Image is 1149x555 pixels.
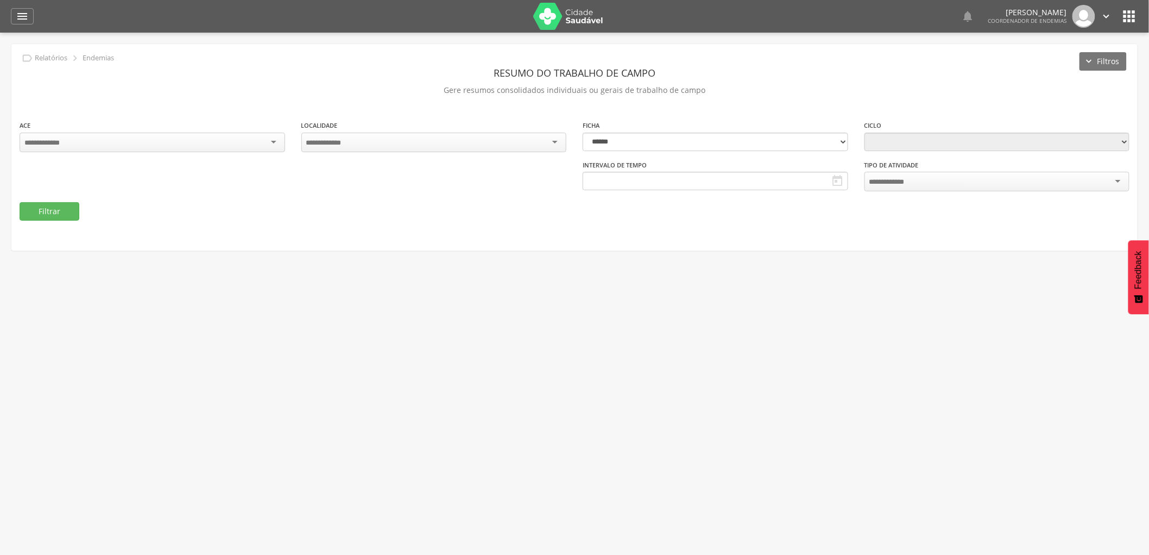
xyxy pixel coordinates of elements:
button: Feedback - Mostrar pesquisa [1128,240,1149,314]
p: Gere resumos consolidados individuais ou gerais de trabalho de campo [20,83,1129,98]
i:  [21,52,33,64]
i:  [831,174,844,188]
span: Feedback [1134,251,1144,289]
button: Filtrar [20,202,79,221]
span: Coordenador de Endemias [988,17,1067,24]
i:  [1101,10,1113,22]
header: Resumo do Trabalho de Campo [20,63,1129,83]
a:  [962,5,975,28]
label: Ficha [583,121,599,130]
p: [PERSON_NAME] [988,9,1067,16]
label: Localidade [301,121,338,130]
button: Filtros [1079,52,1127,71]
i:  [69,52,81,64]
a:  [11,8,34,24]
i:  [962,10,975,23]
p: Endemias [83,54,114,63]
label: Tipo de Atividade [864,161,919,170]
a:  [1101,5,1113,28]
label: Ciclo [864,121,882,130]
i:  [1121,8,1138,25]
label: Intervalo de Tempo [583,161,647,170]
p: Relatórios [35,54,67,63]
i:  [16,10,29,23]
label: ACE [20,121,30,130]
